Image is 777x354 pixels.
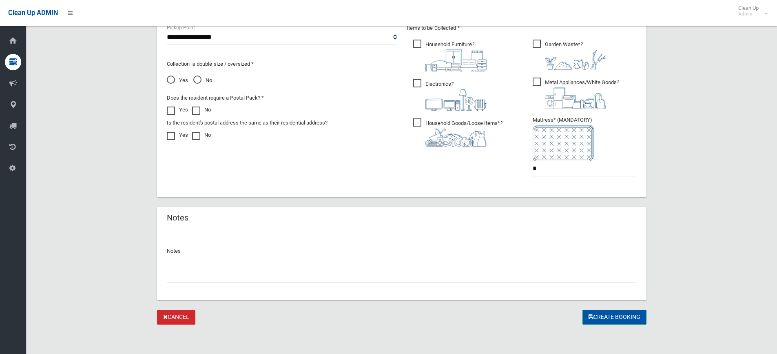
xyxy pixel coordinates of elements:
label: Yes [167,130,188,140]
span: Clean Up [734,5,767,17]
label: Yes [167,105,188,115]
a: Cancel [157,310,195,325]
label: No [192,105,211,115]
span: Metal Appliances/White Goods [533,78,619,109]
p: Collection is double size / oversized * [167,59,397,69]
span: Mattress* (MANDATORY) [533,117,637,161]
i: ? [425,81,487,111]
img: 4fd8a5c772b2c999c83690221e5242e0.png [545,49,606,70]
label: Does the resident require a Postal Pack? * [167,93,264,103]
span: Yes [167,76,188,85]
i: ? [545,41,606,70]
header: Notes [157,210,198,226]
span: Clean Up ADMIN [8,9,58,17]
span: Electronics [413,79,487,111]
span: Household Furniture [413,40,487,71]
img: e7408bece873d2c1783593a074e5cb2f.png [533,125,594,161]
i: ? [425,41,487,71]
button: Create Booking [582,310,646,325]
i: ? [545,79,619,109]
label: No [192,130,211,140]
span: Garden Waste* [533,40,606,70]
img: aa9efdbe659d29b613fca23ba79d85cb.png [425,49,487,71]
label: Is the resident's postal address the same as their residential address? [167,118,328,128]
p: Items to be Collected * [407,23,637,33]
small: Admin [738,11,759,17]
i: ? [425,120,503,147]
p: Notes [167,246,637,256]
img: b13cc3517677393f34c0a387616ef184.png [425,128,487,147]
img: 394712a680b73dbc3d2a6a3a7ffe5a07.png [425,89,487,111]
span: No [193,76,212,85]
img: 36c1b0289cb1767239cdd3de9e694f19.png [545,87,606,109]
span: Household Goods/Loose Items* [413,118,503,147]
